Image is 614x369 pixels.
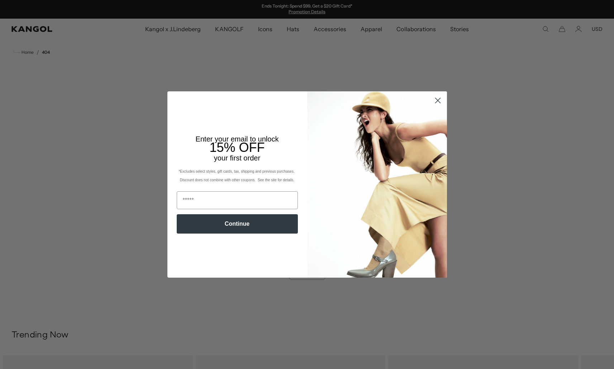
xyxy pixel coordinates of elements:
button: Close dialog [432,94,444,107]
input: Email [177,191,298,209]
span: *Excludes select styles, gift cards, tax, shipping and previous purchases. Discount does not comb... [179,169,295,182]
button: Continue [177,214,298,234]
span: 15% OFF [209,140,265,155]
span: your first order [214,154,260,162]
img: 93be19ad-e773-4382-80b9-c9d740c9197f.jpeg [307,91,447,278]
span: Enter your email to unlock [196,135,279,143]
